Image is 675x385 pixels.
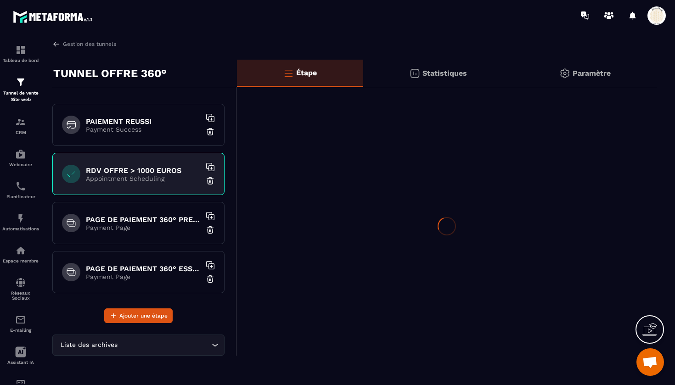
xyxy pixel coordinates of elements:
[2,238,39,270] a: automationsautomationsEspace membre
[206,127,215,136] img: trash
[296,68,317,77] p: Étape
[86,117,201,126] h6: PAIEMENT REUSSI
[2,290,39,301] p: Réseaux Sociaux
[52,335,225,356] div: Search for option
[2,258,39,263] p: Espace membre
[86,264,201,273] h6: PAGE DE PAIEMENT 360° ESSENTIEL
[2,328,39,333] p: E-mailing
[2,58,39,63] p: Tableau de bord
[206,225,215,234] img: trash
[2,360,39,365] p: Assistant IA
[2,194,39,199] p: Planificateur
[422,69,467,78] p: Statistiques
[58,340,119,350] span: Liste des archives
[2,162,39,167] p: Webinaire
[559,68,570,79] img: setting-gr.5f69749f.svg
[15,213,26,224] img: automations
[206,274,215,284] img: trash
[15,181,26,192] img: scheduler
[283,67,294,78] img: bars-o.4a397970.svg
[409,68,420,79] img: stats.20deebd0.svg
[52,40,116,48] a: Gestion des tunnels
[86,126,201,133] p: Payment Success
[104,308,173,323] button: Ajouter une étape
[206,176,215,185] img: trash
[13,8,96,25] img: logo
[2,206,39,238] a: automationsautomationsAutomatisations
[52,40,61,48] img: arrow
[15,117,26,128] img: formation
[15,314,26,325] img: email
[2,90,39,103] p: Tunnel de vente Site web
[2,340,39,372] a: Assistant IA
[2,130,39,135] p: CRM
[53,64,167,83] p: TUNNEL OFFRE 360°
[2,70,39,110] a: formationformationTunnel de vente Site web
[86,215,201,224] h6: PAGE DE PAIEMENT 360° PREMIUM
[2,226,39,231] p: Automatisations
[86,224,201,231] p: Payment Page
[2,142,39,174] a: automationsautomationsWebinaire
[15,45,26,56] img: formation
[15,245,26,256] img: automations
[2,110,39,142] a: formationformationCRM
[119,340,209,350] input: Search for option
[15,77,26,88] img: formation
[86,273,201,280] p: Payment Page
[2,38,39,70] a: formationformationTableau de bord
[15,149,26,160] img: automations
[86,166,201,175] h6: RDV OFFRE > 1000 EUROS
[15,277,26,288] img: social-network
[2,270,39,307] a: social-networksocial-networkRéseaux Sociaux
[573,69,611,78] p: Paramètre
[2,307,39,340] a: emailemailE-mailing
[636,348,664,376] div: Ouvrir le chat
[119,311,168,320] span: Ajouter une étape
[2,174,39,206] a: schedulerschedulerPlanificateur
[86,175,201,182] p: Appointment Scheduling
